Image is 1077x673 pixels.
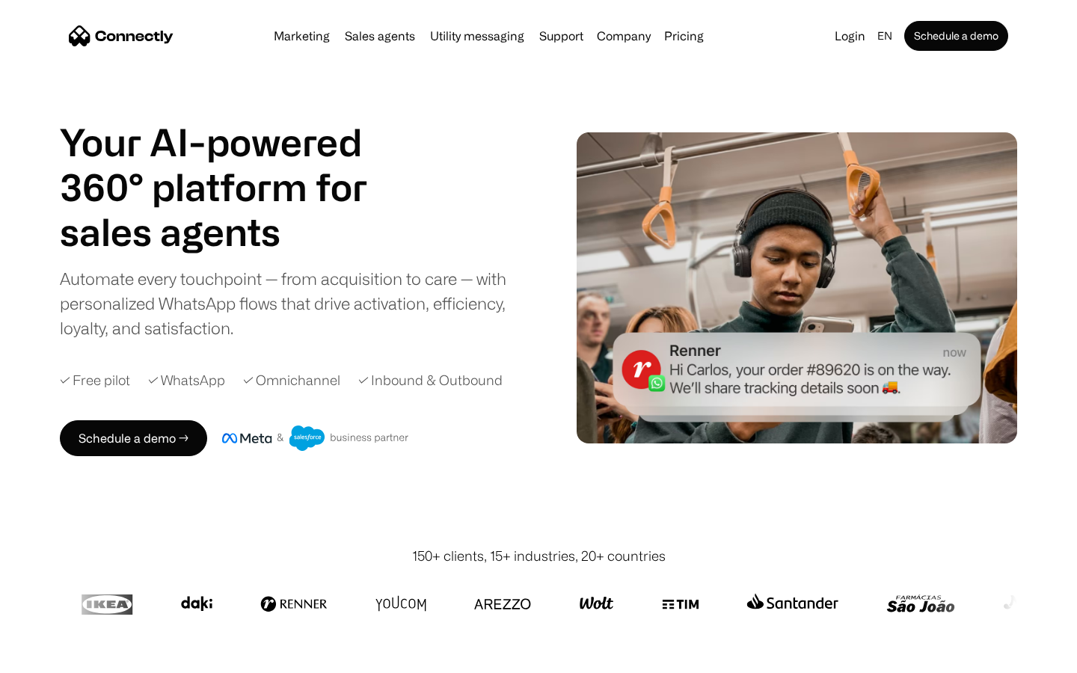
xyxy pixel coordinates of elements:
[412,546,666,566] div: 150+ clients, 15+ industries, 20+ countries
[424,30,530,42] a: Utility messaging
[60,209,404,254] div: 1 of 4
[243,370,340,390] div: ✓ Omnichannel
[533,30,589,42] a: Support
[60,420,207,456] a: Schedule a demo →
[60,266,531,340] div: Automate every touchpoint — from acquisition to care — with personalized WhatsApp flows that driv...
[148,370,225,390] div: ✓ WhatsApp
[597,25,651,46] div: Company
[15,645,90,668] aside: Language selected: English
[268,30,336,42] a: Marketing
[222,425,409,451] img: Meta and Salesforce business partner badge.
[658,30,710,42] a: Pricing
[60,120,404,209] h1: Your AI-powered 360° platform for
[60,209,404,254] h1: sales agents
[592,25,655,46] div: Company
[871,25,901,46] div: en
[60,209,404,254] div: carousel
[358,370,503,390] div: ✓ Inbound & Outbound
[69,25,174,47] a: home
[904,21,1008,51] a: Schedule a demo
[339,30,421,42] a: Sales agents
[829,25,871,46] a: Login
[60,370,130,390] div: ✓ Free pilot
[30,647,90,668] ul: Language list
[877,25,892,46] div: en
